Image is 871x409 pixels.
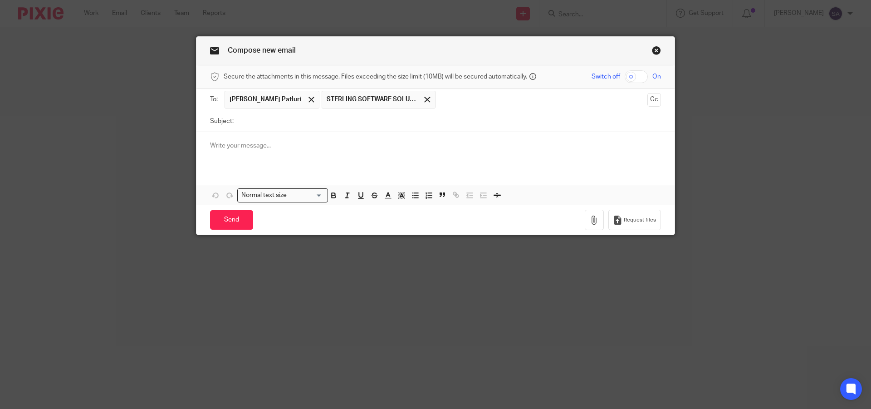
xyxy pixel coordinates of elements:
[237,188,328,202] div: Search for option
[224,72,527,81] span: Secure the attachments in this message. Files exceeding the size limit (10MB) will be secured aut...
[624,217,656,224] span: Request files
[210,117,234,126] label: Subject:
[647,93,661,107] button: Cc
[652,72,661,81] span: On
[290,191,323,200] input: Search for option
[210,95,220,104] label: To:
[240,191,289,200] span: Normal text size
[230,95,302,104] span: [PERSON_NAME] Patluri
[592,72,620,81] span: Switch off
[608,210,661,230] button: Request files
[652,46,661,58] a: Close this dialog window
[228,47,296,54] span: Compose new email
[210,210,253,230] input: Send
[327,95,417,104] span: STERLING SOFTWARE SOLUTIONS (UK) LTD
